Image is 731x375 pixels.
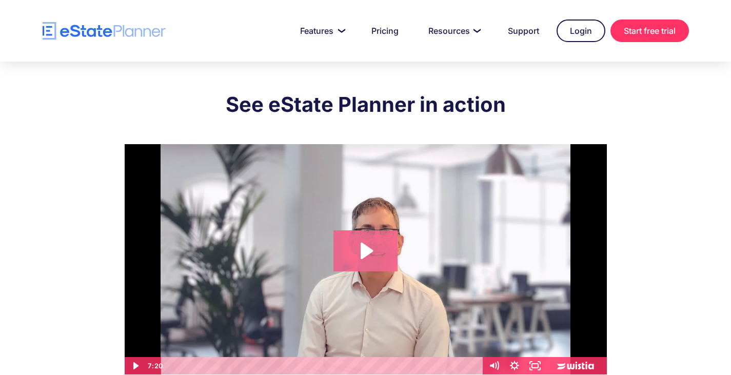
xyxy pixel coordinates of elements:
div: Playbar [169,357,478,374]
a: Support [496,21,551,41]
h2: See eState Planner in action [125,92,607,117]
a: Login [557,19,605,42]
button: Mute [484,357,504,374]
a: Wistia Logo -- Learn More [545,357,607,374]
a: Resources [416,21,490,41]
a: home [43,22,166,40]
button: Play Video: eState Product Demo Video [333,230,398,271]
a: Features [288,21,354,41]
button: Play Video [125,357,145,374]
a: Start free trial [610,19,689,42]
img: Video Thumbnail [125,144,607,374]
button: Fullscreen [525,357,545,374]
a: Pricing [359,21,411,41]
button: Show settings menu [504,357,525,374]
